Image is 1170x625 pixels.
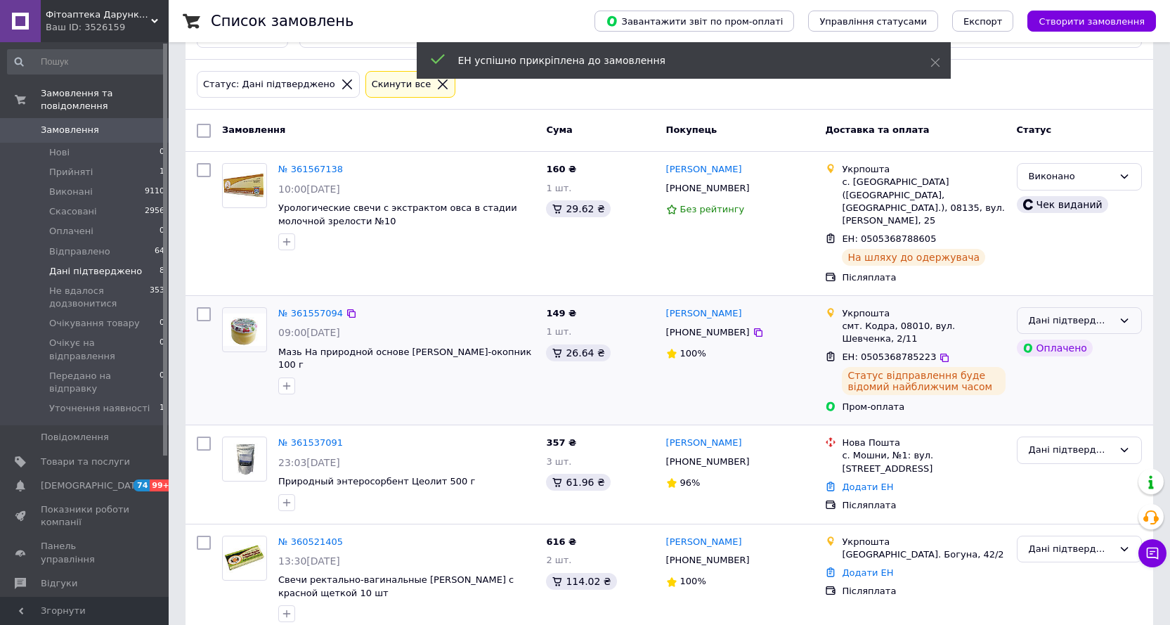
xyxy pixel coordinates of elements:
div: Дані підтверджено [1029,542,1113,557]
div: [PHONE_NUMBER] [663,179,753,198]
div: Дані підтверджено [1029,443,1113,458]
span: Замовлення та повідомлення [41,87,169,112]
div: Укрпошта [842,536,1005,548]
span: Не вдалося додзвонитися [49,285,150,310]
div: Ваш ID: 3526159 [46,21,169,34]
a: [PERSON_NAME] [666,163,742,176]
span: 100% [680,348,706,359]
div: с. Мошни, №1: вул. [STREET_ADDRESS] [842,449,1005,475]
a: Фото товару [222,307,267,352]
span: [DEMOGRAPHIC_DATA] [41,479,145,492]
a: Природный энтеросорбент Цеолит 500 г [278,476,475,487]
span: Уточнення наявності [49,402,150,415]
div: смт. Кодра, 08010, вул. Шевченка, 2/11 [842,320,1005,345]
div: Післяплата [842,585,1005,598]
span: Створити замовлення [1039,16,1145,27]
span: 100% [680,576,706,586]
span: 74 [134,479,150,491]
span: Фітоаптека Дарунки Природи [46,8,151,21]
div: 29.62 ₴ [546,200,610,217]
img: Фото товару [223,541,266,574]
div: [PHONE_NUMBER] [663,323,753,342]
span: Управління статусами [819,16,927,27]
span: 149 ₴ [546,308,576,318]
span: 0 [160,337,164,362]
span: Прийняті [49,166,93,179]
span: Cума [546,124,572,135]
input: Пошук [7,49,166,75]
span: 2956 [145,205,164,218]
div: Оплачено [1017,340,1093,356]
span: Замовлення [222,124,285,135]
span: 1 [160,402,164,415]
a: [PERSON_NAME] [666,307,742,321]
div: [PHONE_NUMBER] [663,551,753,569]
span: Повідомлення [41,431,109,444]
span: 9110 [145,186,164,198]
span: Покупець [666,124,717,135]
div: [GEOGRAPHIC_DATA]. Богуна, 42/2 [842,548,1005,561]
a: Фото товару [222,536,267,581]
a: Урологические свечи с экстрактом овса в стадии молочной зрелости №10 [278,202,517,226]
span: 3 шт. [546,456,571,467]
div: Виконано [1029,169,1113,184]
span: Виконані [49,186,93,198]
span: 23:03[DATE] [278,457,340,468]
span: 09:00[DATE] [278,327,340,338]
div: ЕН успішно прикріплена до замовлення [458,53,895,67]
span: 0 [160,370,164,395]
a: Додати ЕН [842,567,893,578]
button: Завантажити звіт по пром-оплаті [594,11,794,32]
div: Дані підтверджено [1029,314,1113,328]
span: 13:30[DATE] [278,555,340,567]
a: № 360521405 [278,536,343,547]
div: Cкинути все [369,77,434,92]
span: 353 [150,285,164,310]
span: 1 шт. [546,183,571,193]
span: Очікування товару [49,317,140,330]
span: Дані підтверджено [49,265,142,278]
img: Фото товару [223,443,266,476]
span: Скасовані [49,205,97,218]
div: 114.02 ₴ [546,573,616,590]
div: Статус: Дані підтверджено [200,77,338,92]
span: 0 [160,146,164,159]
span: 99+ [150,479,173,491]
div: Статус відправлення буде відомий найближчим часом [842,367,1005,395]
span: 160 ₴ [546,164,576,174]
span: Відправлено [49,245,110,258]
a: [PERSON_NAME] [666,536,742,549]
span: ЕН: 0505368785223 [842,352,936,362]
h1: Список замовлень [211,13,353,30]
a: Фото товару [222,437,267,482]
a: Свечи ректально-вагинальные [PERSON_NAME] с красной щеткой 10 шт [278,574,514,598]
span: 1 [160,166,164,179]
span: Панель управління [41,540,130,565]
span: Передано на відправку [49,370,160,395]
span: 96% [680,477,701,488]
span: Експорт [963,16,1003,27]
span: Завантажити звіт по пром-оплаті [606,15,783,27]
span: 616 ₴ [546,536,576,547]
span: 0 [160,317,164,330]
span: Товари та послуги [41,456,130,468]
span: 64 [155,245,164,258]
span: 2 шт. [546,555,571,565]
div: 26.64 ₴ [546,344,610,361]
span: 10:00[DATE] [278,183,340,195]
button: Управління статусами [808,11,938,32]
div: [PHONE_NUMBER] [663,453,753,471]
div: Укрпошта [842,307,1005,320]
a: Мазь На природной основе [PERSON_NAME]-окопник 100 г [278,347,531,371]
div: Післяплата [842,271,1005,284]
span: Показники роботи компанії [41,503,130,529]
a: Фото товару [222,163,267,208]
span: Статус [1017,124,1052,135]
a: Створити замовлення [1013,15,1156,26]
div: Нова Пошта [842,437,1005,449]
div: Чек виданий [1017,196,1108,213]
span: Замовлення [41,124,99,136]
